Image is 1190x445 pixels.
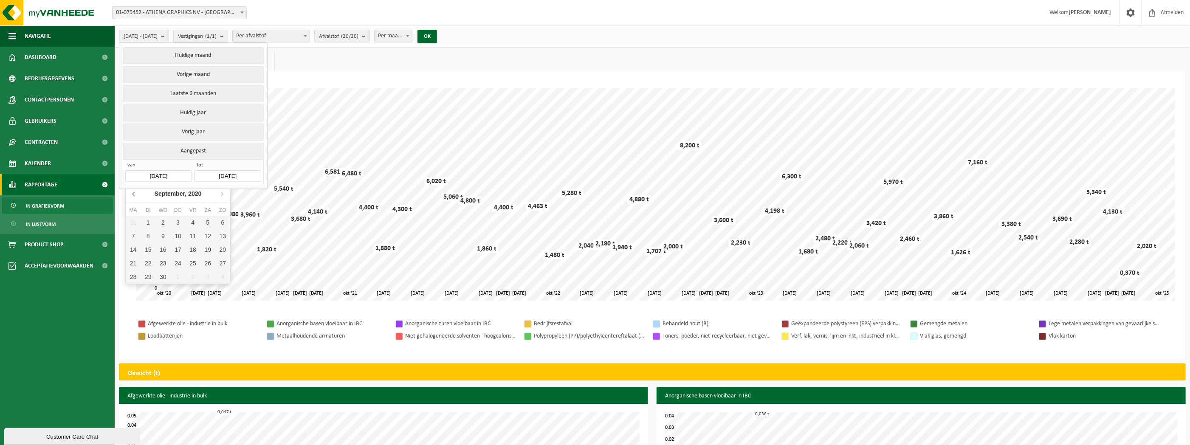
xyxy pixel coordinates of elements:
[126,216,141,229] div: 31
[215,229,230,243] div: 13
[126,243,141,256] div: 14
[458,197,482,205] div: 4,800 t
[123,124,263,141] button: Vorig jaar
[920,331,1030,341] div: Vlak glas, gemengd
[306,208,330,216] div: 4,140 t
[390,205,414,214] div: 4,300 t
[200,270,215,284] div: 3
[186,229,200,243] div: 11
[627,195,651,204] div: 4,880 t
[205,34,217,39] count: (1/1)
[232,30,310,42] span: Per afvalstof
[126,206,141,214] div: ma
[126,229,141,243] div: 7
[791,318,902,329] div: Geëxpandeerde polystyreen (EPS) verpakking (< 1 m² per stuk), recycleerbaar
[141,216,155,229] div: 1
[661,242,685,251] div: 2,000 t
[155,216,170,229] div: 2
[898,235,922,243] div: 2,460 t
[238,211,262,219] div: 3,960 t
[200,216,215,229] div: 5
[1135,242,1159,251] div: 2,020 t
[610,243,634,252] div: 1,940 t
[678,141,702,150] div: 8,200 t
[966,158,990,167] div: 7,160 t
[170,256,185,270] div: 24
[340,169,364,178] div: 6,480 t
[215,409,234,415] div: 0,047 t
[791,331,902,341] div: Verf, lak, vernis, lijm en inkt, industrieel in kleinverpakking
[663,331,773,341] div: Toners, poeder, niet-recycleerbaar, niet gevaarlijk
[151,187,205,200] div: September,
[373,244,397,253] div: 1,880 t
[141,229,155,243] div: 8
[441,193,465,201] div: 5,060 t
[112,6,247,19] span: 01-079452 - ATHENA GRAPHICS NV - ROESELARE
[195,162,261,170] span: tot
[2,197,113,214] a: In grafiekvorm
[123,104,263,121] button: Huidig jaar
[148,331,258,341] div: Loodbatterijen
[215,256,230,270] div: 27
[4,426,142,445] iframe: chat widget
[2,216,113,232] a: In lijstvorm
[155,270,170,284] div: 30
[25,89,74,110] span: Contactpersonen
[644,247,668,256] div: 1,707 t
[200,256,215,270] div: 26
[763,207,787,215] div: 4,198 t
[796,248,820,256] div: 1,680 t
[780,172,804,181] div: 6,300 t
[560,189,584,197] div: 5,280 t
[881,178,905,186] div: 5,970 t
[25,153,51,174] span: Kalender
[170,216,185,229] div: 3
[200,206,215,214] div: za
[424,177,448,186] div: 6,020 t
[155,256,170,270] div: 23
[215,206,230,214] div: zo
[1016,234,1040,242] div: 2,540 t
[155,243,170,256] div: 16
[1069,9,1111,16] strong: [PERSON_NAME]
[215,216,230,229] div: 6
[276,331,387,341] div: Metaalhoudende armaturen
[124,30,158,43] span: [DATE] - [DATE]
[1049,331,1159,341] div: Vlak karton
[123,143,263,159] button: Aangepast
[125,162,192,170] span: van
[729,239,753,247] div: 2,230 t
[215,270,230,284] div: 4
[949,248,973,257] div: 1,626 t
[25,25,51,47] span: Navigatie
[25,174,57,195] span: Rapportage
[221,210,245,219] div: 3,980 t
[323,168,347,176] div: 6,581 t
[25,47,56,68] span: Dashboard
[319,30,358,43] span: Afvalstof
[1050,215,1074,223] div: 3,690 t
[813,234,837,243] div: 2,480 t
[475,245,499,253] div: 1,860 t
[186,206,200,214] div: vr
[405,331,516,341] div: Niet gehalogeneerde solventen - hoogcalorisch in IBC
[126,256,141,270] div: 21
[188,191,201,197] i: 2020
[170,206,185,214] div: do
[148,318,258,329] div: Afgewerkte olie - industrie in bulk
[25,255,93,276] span: Acceptatievoorwaarden
[1049,318,1159,329] div: Lege metalen verpakkingen van gevaarlijke stoffen
[186,256,200,270] div: 25
[526,202,550,211] div: 4,463 t
[113,7,246,19] span: 01-079452 - ATHENA GRAPHICS NV - ROESELARE
[200,229,215,243] div: 12
[123,66,263,83] button: Vorige maand
[255,245,279,254] div: 1,820 t
[141,270,155,284] div: 29
[314,30,370,42] button: Afvalstof(20/20)
[141,243,155,256] div: 15
[1067,238,1091,246] div: 2,280 t
[999,220,1023,228] div: 3,380 t
[357,203,381,212] div: 4,400 t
